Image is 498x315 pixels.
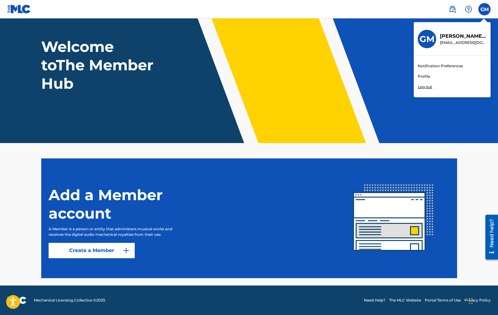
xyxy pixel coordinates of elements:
img: 9d2ae6d4665cec9f34b9.svg [122,247,130,254]
a: Public Search [446,3,459,15]
p: midrift@goldtheoryartists.com [440,40,487,45]
a: Portal Terms of Use [425,297,461,303]
img: img [337,162,450,274]
p: A Member is a person or entity that administers musical works and receives the digital audio mech... [49,226,185,237]
p: Gus Mehrkam [440,33,487,40]
h1: Add a Member account [49,186,202,223]
div: Help [462,3,475,15]
a: The MLC Website [389,297,421,303]
h3: GM [420,34,435,45]
img: MLC Logo [7,5,31,14]
img: help [465,6,472,13]
span: GM [480,6,489,13]
a: Profile [418,74,430,79]
a: Privacy Policy [464,297,491,303]
div: Drag [469,292,473,310]
img: search [449,6,456,13]
span: Mechanical Licensing Collective © 2025 [34,297,105,303]
img: logo [7,297,26,304]
a: Notification Preferences [418,63,463,69]
div: User Menu [478,3,491,15]
iframe: Resource Center [481,212,498,262]
a: Create a Member [49,243,135,258]
h1: Welcome to The Member Hub [41,37,156,93]
iframe: Chat Widget [467,286,498,315]
a: Need Help? [364,297,385,303]
p: Log out [418,84,432,90]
